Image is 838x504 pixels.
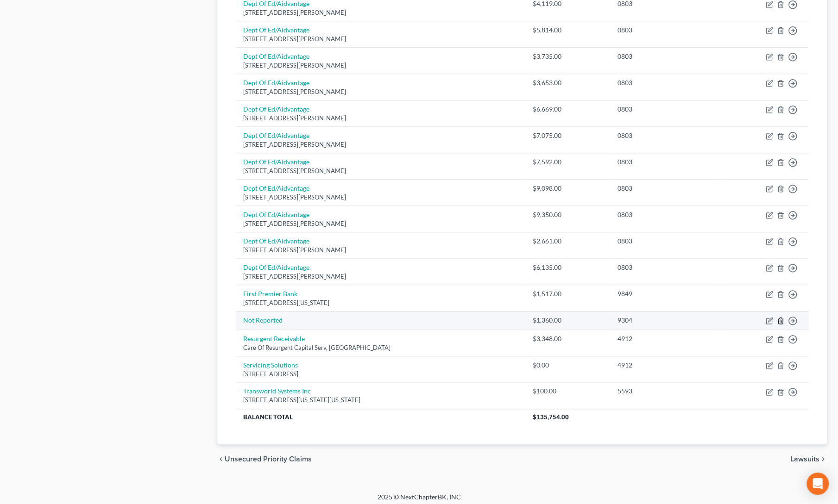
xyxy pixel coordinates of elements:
div: 9849 [617,289,712,299]
a: Dept Of Ed/Aidvantage [243,158,309,166]
div: 0803 [617,157,712,167]
div: [STREET_ADDRESS][PERSON_NAME] [243,219,518,228]
a: Dept Of Ed/Aidvantage [243,211,309,218]
a: Dept Of Ed/Aidvantage [243,237,309,245]
div: 0803 [617,78,712,87]
div: [STREET_ADDRESS][PERSON_NAME] [243,272,518,281]
a: Transworld Systems Inc [243,387,311,395]
div: $1,517.00 [533,289,602,299]
button: Lawsuits chevron_right [790,455,827,463]
div: $1,360.00 [533,316,602,325]
a: First Premier Bank [243,290,297,298]
div: [STREET_ADDRESS][PERSON_NAME] [243,87,518,96]
a: Dept Of Ed/Aidvantage [243,79,309,87]
a: Dept Of Ed/Aidvantage [243,263,309,271]
a: Not Reported [243,316,283,324]
div: [STREET_ADDRESS][PERSON_NAME] [243,8,518,17]
div: Open Intercom Messenger [806,473,829,495]
div: 0803 [617,236,712,246]
div: 4912 [617,334,712,343]
div: $100.00 [533,386,602,396]
div: 4912 [617,361,712,370]
div: 0803 [617,263,712,272]
div: 5593 [617,386,712,396]
div: [STREET_ADDRESS][US_STATE] [243,299,518,307]
div: $3,653.00 [533,78,602,87]
div: [STREET_ADDRESS] [243,370,518,379]
div: $3,735.00 [533,52,602,61]
div: $3,348.00 [533,334,602,343]
div: $0.00 [533,361,602,370]
div: Care Of Resurgent Capital Serv, [GEOGRAPHIC_DATA] [243,343,518,352]
div: 0803 [617,131,712,140]
div: [STREET_ADDRESS][PERSON_NAME] [243,114,518,123]
div: 0803 [617,184,712,193]
div: 0803 [617,105,712,114]
div: [STREET_ADDRESS][PERSON_NAME] [243,167,518,175]
i: chevron_right [819,455,827,463]
div: 0803 [617,210,712,219]
a: Resurgent Receivable [243,335,305,342]
div: 0803 [617,25,712,35]
a: Dept Of Ed/Aidvantage [243,131,309,139]
div: $6,669.00 [533,105,602,114]
span: Lawsuits [790,455,819,463]
div: [STREET_ADDRESS][PERSON_NAME] [243,35,518,44]
div: $9,098.00 [533,184,602,193]
a: Dept Of Ed/Aidvantage [243,184,309,192]
div: [STREET_ADDRESS][PERSON_NAME] [243,246,518,255]
button: chevron_left Unsecured Priority Claims [217,455,312,463]
a: Dept Of Ed/Aidvantage [243,105,309,113]
a: Dept Of Ed/Aidvantage [243,26,309,34]
div: [STREET_ADDRESS][PERSON_NAME] [243,193,518,202]
i: chevron_left [217,455,225,463]
div: $7,075.00 [533,131,602,140]
div: $7,592.00 [533,157,602,167]
a: Dept Of Ed/Aidvantage [243,52,309,60]
span: Unsecured Priority Claims [225,455,312,463]
th: Balance Total [236,409,525,425]
span: $135,754.00 [533,413,569,421]
div: [STREET_ADDRESS][PERSON_NAME] [243,61,518,70]
div: $5,814.00 [533,25,602,35]
div: 0803 [617,52,712,61]
div: $2,661.00 [533,236,602,246]
div: [STREET_ADDRESS][US_STATE][US_STATE] [243,396,518,404]
a: Servicing Solutions [243,361,298,369]
div: 9304 [617,316,712,325]
div: $9,350.00 [533,210,602,219]
div: [STREET_ADDRESS][PERSON_NAME] [243,140,518,149]
div: $6,135.00 [533,263,602,272]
